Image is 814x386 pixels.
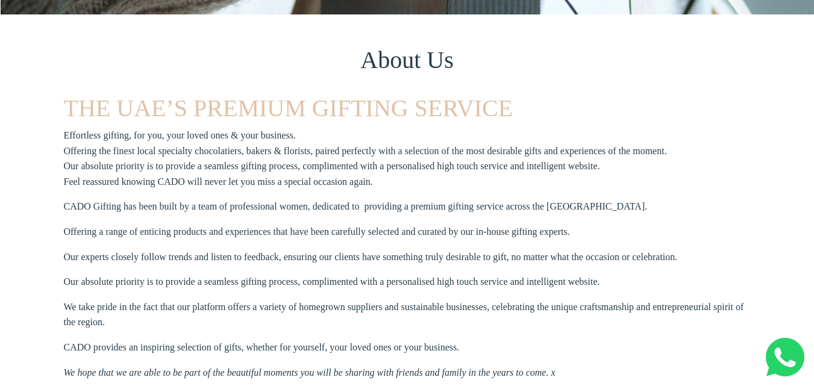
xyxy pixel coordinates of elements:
h1: About Us [64,45,751,76]
p: Our absolute priority is to provide a seamless gifting process, complimented with a personalised ... [64,274,600,290]
span: THE UAE’S PREMIUM GIFTING SERVICE [64,95,513,122]
p: Our experts closely follow trends and listen to feedback, ensuring our clients have something tru... [64,249,678,265]
img: Whatsapp [766,338,804,376]
p: CADO provides an inspiring selection of gifts, whether for yourself, your loved ones or your busi... [64,340,460,355]
p: Effortless gifting, for you, your loved ones & your business. Offering the finest local specialty... [64,128,667,189]
p: We take pride in the fact that our platform offers a variety of homegrown suppliers and sustainab... [64,299,751,330]
em: We hope that we are able to be part of the beautiful moments you will be sharing with friends and... [64,365,556,381]
p: CADO Gifting has been built by a team of professional women, dedicated to providing a premium gif... [64,199,648,214]
p: Offering a range of enticing products and experiences that have been carefully selected and curat... [64,224,570,240]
